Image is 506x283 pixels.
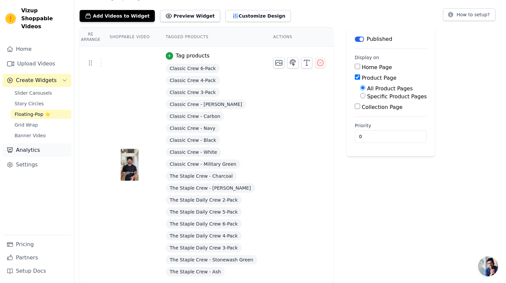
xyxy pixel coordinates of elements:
[160,10,220,22] button: Preview Widget
[166,231,242,240] span: The Staple Daily Crew 4-Pack
[367,85,413,92] label: All Product Pages
[166,112,224,121] span: Classic Crew - Carbon
[15,90,52,96] span: Slider Carousels
[3,238,71,251] a: Pricing
[3,143,71,157] a: Analytics
[166,100,246,109] span: Classic Crew - [PERSON_NAME]
[225,10,291,22] button: Customize Design
[166,183,255,193] span: The Staple Crew - [PERSON_NAME]
[16,76,57,84] span: Create Widgets
[362,64,392,70] label: Home Page
[101,28,158,47] th: Shoppable Video
[5,13,16,24] img: Vizup
[443,8,495,21] button: How to setup?
[355,122,427,129] label: Priority
[273,57,285,68] button: Change Thumbnail
[15,132,46,139] span: Banner Video
[166,219,242,229] span: The Staple Daily Crew 6-Pack
[355,54,379,61] legend: Display on
[166,88,220,97] span: Classic Crew 3-Pack
[21,7,69,31] span: Vizup Shoppable Videos
[362,75,397,81] label: Product Page
[166,52,210,60] button: Tag products
[166,76,220,85] span: Classic Crew 4-Pack
[11,120,71,130] a: Grid Wrap
[478,256,498,276] div: Open chat
[11,88,71,98] a: Slider Carousels
[3,264,71,278] a: Setup Docs
[166,159,240,169] span: Classic Crew - Military Green
[158,28,265,47] th: Tagged Products
[166,207,242,217] span: The Staple Daily Crew 5-Pack
[166,267,225,276] span: The Staple Crew - Ash
[166,243,242,252] span: The Staple Daily Crew 3-Pack
[362,104,403,110] label: Collection Page
[15,122,38,128] span: Grid Wrap
[166,171,237,181] span: The Staple Crew - Charcoal
[3,57,71,70] a: Upload Videos
[166,136,220,145] span: Classic Crew - Black
[80,10,155,22] button: Add Videos to Widget
[11,131,71,140] a: Banner Video
[176,52,210,60] div: Tag products
[265,28,334,47] th: Actions
[166,255,257,264] span: The Staple Crew - Stonewash Green
[367,35,392,43] p: Published
[15,100,44,107] span: Story Circles
[11,110,71,119] a: Floating-Pop ⭐
[166,147,221,157] span: Classic Crew - White
[367,93,427,100] label: Specific Product Pages
[80,28,101,47] th: Re Arrange
[15,111,50,118] span: Floating-Pop ⭐
[11,99,71,108] a: Story Circles
[443,13,495,19] a: How to setup?
[3,74,71,87] button: Create Widgets
[120,149,139,181] img: vizup-images-cc47.png
[166,64,220,73] span: Classic Crew 6-Pack
[166,195,242,205] span: The Staple Daily Crew 2-Pack
[3,251,71,264] a: Partners
[3,158,71,171] a: Settings
[3,43,71,56] a: Home
[166,124,220,133] span: Classic Crew - Navy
